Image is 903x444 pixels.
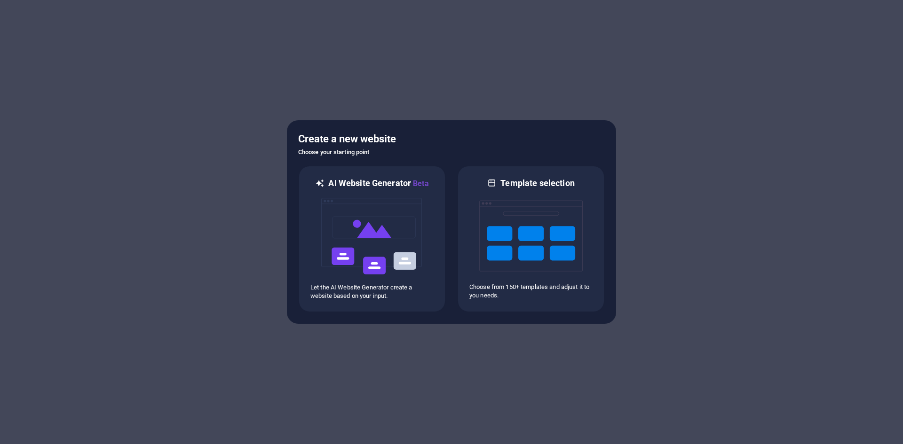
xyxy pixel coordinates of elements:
[298,165,446,312] div: AI Website GeneratorBetaaiLet the AI Website Generator create a website based on your input.
[320,189,424,283] img: ai
[328,178,428,189] h6: AI Website Generator
[469,283,593,300] p: Choose from 150+ templates and adjust it to you needs.
[500,178,574,189] h6: Template selection
[457,165,605,312] div: Template selectionChoose from 150+ templates and adjust it to you needs.
[298,147,605,158] h6: Choose your starting point
[298,132,605,147] h5: Create a new website
[411,179,429,188] span: Beta
[310,283,434,300] p: Let the AI Website Generator create a website based on your input.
